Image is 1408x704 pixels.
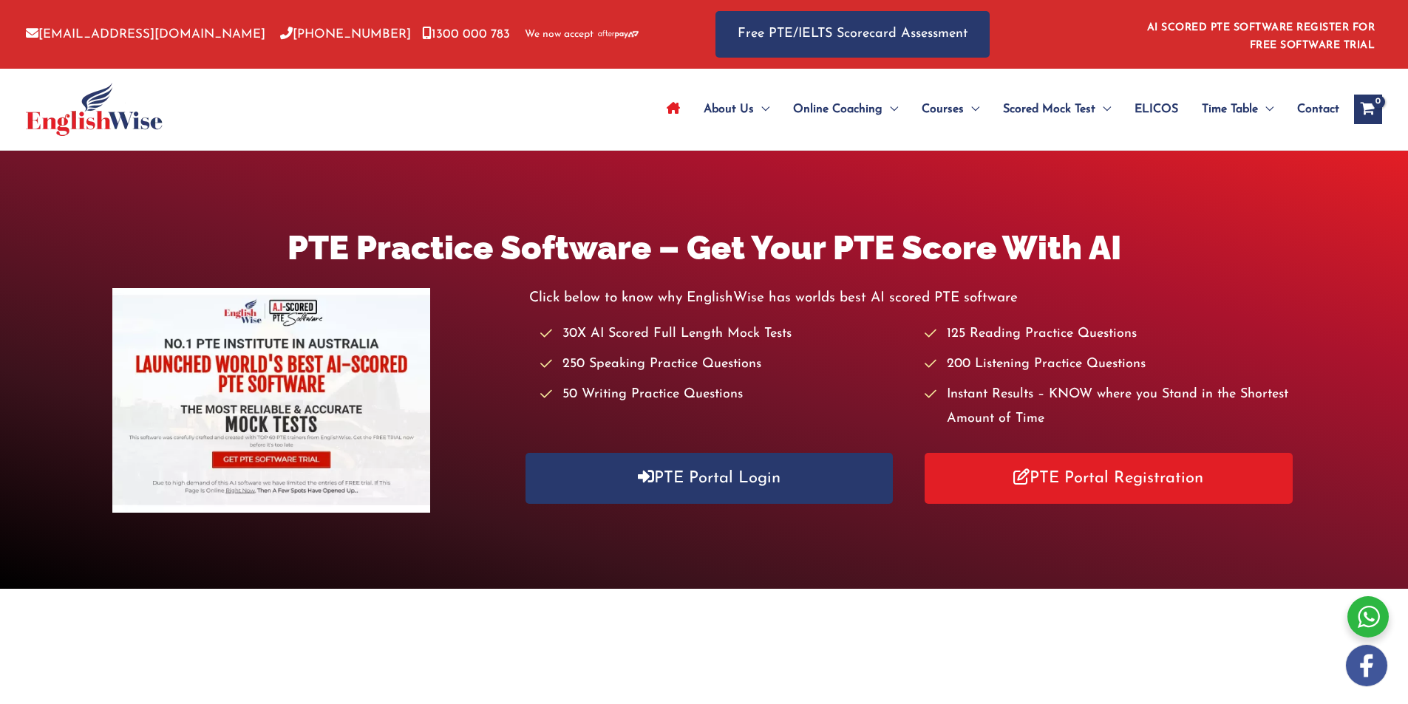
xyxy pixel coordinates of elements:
[715,11,990,58] a: Free PTE/IELTS Scorecard Assessment
[1297,83,1339,135] span: Contact
[882,83,898,135] span: Menu Toggle
[754,83,769,135] span: Menu Toggle
[598,30,639,38] img: Afterpay-Logo
[964,83,979,135] span: Menu Toggle
[112,288,430,513] img: pte-institute-main
[540,383,911,407] li: 50 Writing Practice Questions
[525,27,594,42] span: We now accept
[1123,83,1190,135] a: ELICOS
[540,352,911,377] li: 250 Speaking Practice Questions
[1138,10,1382,58] aside: Header Widget 1
[991,83,1123,135] a: Scored Mock TestMenu Toggle
[112,225,1295,271] h1: PTE Practice Software – Get Your PTE Score With AI
[422,28,510,41] a: 1300 000 783
[1190,83,1285,135] a: Time TableMenu Toggle
[925,383,1295,432] li: Instant Results – KNOW where you Stand in the Shortest Amount of Time
[1003,83,1095,135] span: Scored Mock Test
[280,28,411,41] a: [PHONE_NUMBER]
[1285,83,1339,135] a: Contact
[526,453,894,504] a: PTE Portal Login
[1354,95,1382,124] a: View Shopping Cart, empty
[704,83,754,135] span: About Us
[1147,22,1375,51] a: AI SCORED PTE SOFTWARE REGISTER FOR FREE SOFTWARE TRIAL
[26,83,163,136] img: cropped-ew-logo
[1258,83,1273,135] span: Menu Toggle
[925,352,1295,377] li: 200 Listening Practice Questions
[793,83,882,135] span: Online Coaching
[529,286,1296,310] p: Click below to know why EnglishWise has worlds best AI scored PTE software
[1135,83,1178,135] span: ELICOS
[26,28,265,41] a: [EMAIL_ADDRESS][DOMAIN_NAME]
[910,83,991,135] a: CoursesMenu Toggle
[922,83,964,135] span: Courses
[1202,83,1258,135] span: Time Table
[1095,83,1111,135] span: Menu Toggle
[925,453,1293,504] a: PTE Portal Registration
[692,83,781,135] a: About UsMenu Toggle
[925,322,1295,346] li: 125 Reading Practice Questions
[1346,645,1387,686] img: white-facebook.png
[655,83,1339,135] nav: Site Navigation: Main Menu
[781,83,910,135] a: Online CoachingMenu Toggle
[540,322,911,346] li: 30X AI Scored Full Length Mock Tests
